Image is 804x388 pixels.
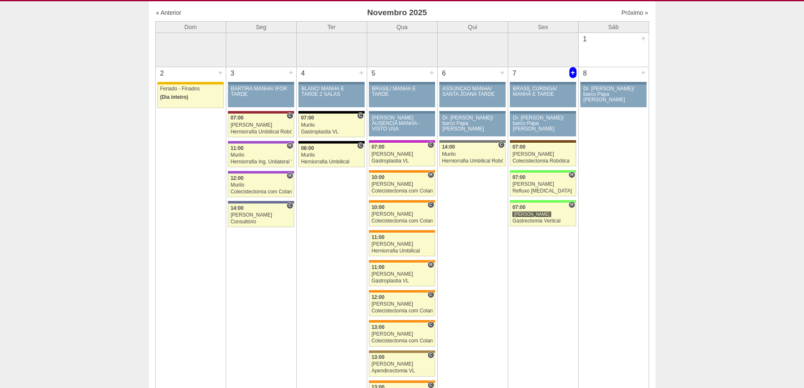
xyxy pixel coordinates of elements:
div: 3 [226,67,239,80]
div: Key: Blanc [298,141,364,144]
div: [PERSON_NAME] [371,212,433,217]
a: H 12:00 Murilo Colecistectomia com Colangiografia VL [228,174,294,197]
div: Key: Vila Nova Star [228,201,294,203]
div: Key: São Luiz - SCS [369,290,435,293]
span: 12:00 [230,175,244,181]
span: 10:00 [371,174,384,180]
a: BRASIL/ MANHÃ E TARDE [369,84,435,107]
div: BARTIRA MANHÃ/ IFOR TARDE [231,86,291,97]
div: Key: Aviso [298,82,364,84]
span: (Dia inteiro) [160,94,188,100]
div: Gastrectomia Vertical [512,218,574,224]
th: Ter [296,21,367,33]
a: C 13:00 [PERSON_NAME] Apendicectomia VL [369,353,435,377]
span: 07:00 [230,115,244,121]
div: + [428,67,436,78]
div: Dr. [PERSON_NAME]/ barco Papa [PERSON_NAME] [583,86,644,103]
th: Seg [226,21,296,33]
a: 11:00 [PERSON_NAME] Herniorrafia Umbilical [369,233,435,256]
div: Herniorrafia Ing. Unilateral VL [230,159,292,165]
span: 07:00 [512,144,525,150]
a: C 14:00 [PERSON_NAME] Consultório [228,203,294,227]
div: Key: Brasil [510,170,576,173]
div: Key: Aviso [580,82,646,84]
a: C 07:00 Murilo Gastroplastia VL [298,114,364,137]
div: Key: IFOR [228,171,294,174]
a: BLANC/ MANHÃ E TARDE 2 SALAS [298,84,364,107]
th: Sáb [578,21,649,33]
span: Hospital [428,171,434,178]
div: [PERSON_NAME] [512,211,551,217]
div: 5 [367,67,380,80]
div: + [217,67,224,78]
a: BRASIL CURINGA/ MANHÃ E TARDE [510,84,576,107]
div: [PERSON_NAME] [371,361,433,367]
div: Key: Aviso [439,111,505,114]
a: C 08:00 Murilo Herniorrafia Umbilical [298,144,364,167]
div: [PERSON_NAME] [371,152,433,157]
div: [PERSON_NAME] [371,271,433,277]
div: Key: Feriado [157,82,223,84]
div: Key: Aviso [369,111,435,114]
span: Consultório [428,321,434,328]
span: 10:00 [371,204,384,210]
div: Key: Santa Joana [510,140,576,143]
div: Murilo [442,152,503,157]
th: Dom [155,21,226,33]
span: 11:00 [230,145,244,151]
div: + [569,67,577,78]
div: Key: São Luiz - SCS [369,230,435,233]
a: H 07:00 [PERSON_NAME] Gastrectomia Vertical [510,203,576,226]
a: H 07:00 [PERSON_NAME] Refluxo [MEDICAL_DATA] esofágico Robótico [510,173,576,196]
a: [PERSON_NAME] AUSENCIA MANHA - VISTO USA [369,114,435,136]
div: Colecistectomia com Colangiografia VL [230,189,292,195]
div: Refluxo [MEDICAL_DATA] esofágico Robótico [512,188,574,194]
div: Key: São Luiz - SCS [369,320,435,323]
span: Hospital [568,201,575,208]
span: Hospital [287,142,293,149]
span: 13:00 [371,354,384,360]
span: 14:00 [230,205,244,211]
span: Consultório [357,112,363,119]
div: Key: IFOR [228,141,294,144]
div: Apendicectomia VL [371,368,433,374]
div: + [499,67,506,78]
span: 07:00 [301,115,314,121]
div: BLANC/ MANHÃ E TARDE 2 SALAS [301,86,362,97]
div: Colecistectomia com Colangiografia VL [371,338,433,344]
span: Consultório [428,201,434,208]
div: Key: Santa Catarina [439,140,505,143]
span: Consultório [287,202,293,209]
div: [PERSON_NAME] [512,182,574,187]
span: 07:00 [512,174,525,180]
span: Hospital [568,171,575,178]
div: [PERSON_NAME] [371,331,433,337]
div: Key: Sírio Libanês [228,111,294,114]
a: C 12:00 [PERSON_NAME] Colecistectomia com Colangiografia VL [369,293,435,316]
span: Consultório [357,142,363,149]
div: Key: Aviso [228,82,294,84]
div: Key: São Luiz - SCS [369,200,435,203]
span: 07:00 [371,144,384,150]
span: Consultório [428,141,434,148]
div: Key: Blanc [298,111,364,114]
div: Murilo [301,122,362,128]
a: Dr. [PERSON_NAME]/ barco Papa [PERSON_NAME] [580,84,646,107]
div: Herniorrafia Umbilical [371,248,433,254]
div: [PERSON_NAME] AUSENCIA MANHA - VISTO USA [372,115,432,132]
div: Herniorrafia Umbilical Robótica [442,158,503,164]
div: Dr. [PERSON_NAME]/ barco Papa [PERSON_NAME] [442,115,503,132]
div: Colecistectomia com Colangiografia VL [371,308,433,314]
span: 07:00 [512,204,525,210]
span: 12:00 [371,294,384,300]
a: « Anterior [156,9,181,16]
a: Feriado - Finados (Dia inteiro) [157,84,223,108]
div: Key: São Luiz - SCS [369,260,435,263]
a: H 11:00 [PERSON_NAME] Gastroplastia VL [369,263,435,286]
div: Key: São Luiz - SCS [369,170,435,173]
div: Murilo [301,152,362,158]
span: 14:00 [442,144,455,150]
span: Hospital [287,172,293,179]
div: Gastroplastia VL [371,158,433,164]
a: H 11:00 Murilo Herniorrafia Ing. Unilateral VL [228,144,294,167]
